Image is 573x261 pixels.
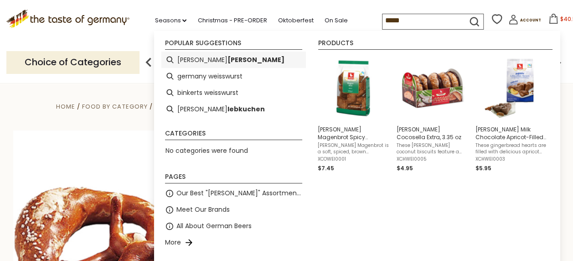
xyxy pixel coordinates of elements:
li: Products [318,40,552,50]
li: weiss lebkuchen [161,101,306,117]
span: XCOWEI0001 [318,156,389,162]
span: [PERSON_NAME] Cocosella Extra, 3.35 oz [397,125,468,141]
a: On Sale [324,16,347,26]
li: More [161,235,306,251]
img: Weiss Magenbrot [320,55,387,121]
li: Weiss Cocosella Extra, 3.35 oz [393,52,472,177]
span: No categories were found [165,146,248,155]
span: These gingerbread hearts are filled with delicious apricot jam and covered with a silky milk choc... [475,142,547,155]
li: weiss wurst [161,52,306,68]
span: Account [520,18,541,23]
a: Oktoberfest [278,16,313,26]
span: $4.95 [397,164,413,172]
a: Home [56,102,75,111]
b: [PERSON_NAME] [227,55,284,65]
span: $5.95 [475,164,491,172]
a: Account [508,15,541,28]
li: Pages [165,173,302,183]
a: Weiss Magenbrot[PERSON_NAME] Magenbrot Spicy Gingerbread, 8.8 oz[PERSON_NAME] Magenbrot is a soft... [318,55,389,173]
a: [PERSON_NAME] Cocosella Extra, 3.35 ozThese [PERSON_NAME] coconut biscuits feature a crunchy wafe... [397,55,468,173]
img: previous arrow [139,53,158,72]
li: Our Best "[PERSON_NAME]" Assortment: 33 Choices For The Grillabend [161,185,306,202]
a: All About German Beers [176,221,252,231]
li: binkerts weisswurst [161,84,306,101]
li: germany weisswurst [161,68,306,84]
b: lebkuchen [227,104,265,115]
li: Meet Our Brands [161,202,306,218]
span: These [PERSON_NAME] coconut biscuits feature a crunchy wafer and a base of smooth dark chocolate.... [397,142,468,155]
li: Categories [165,130,302,140]
a: Weiss Milk Chocolate Apricot-Filled Lebkuchen Hearts[PERSON_NAME] Milk Chocolate Apricot-Filled L... [475,55,547,173]
span: [PERSON_NAME] Milk Chocolate Apricot-Filled Lebkuchen Hearts [475,125,547,141]
img: Weiss Milk Chocolate Apricot-Filled Lebkuchen Hearts [478,55,544,121]
a: Food By Category [82,102,147,111]
span: [PERSON_NAME] Magenbrot Spicy Gingerbread, 8.8 oz [318,125,389,141]
span: [PERSON_NAME] Magenbrot is a soft, spiced, brown gingerbread, baked with a Christmas spice mix an... [318,142,389,155]
a: Meet Our Brands [176,204,230,215]
li: Weiss Milk Chocolate Apricot-Filled Lebkuchen Hearts [472,52,551,177]
span: XCHWEI0005 [397,156,468,162]
a: Christmas - PRE-ORDER [197,16,267,26]
a: Seasons [155,16,186,26]
a: Our Best "[PERSON_NAME]" Assortment: 33 Choices For The Grillabend [176,188,302,198]
p: Choice of Categories [6,51,139,73]
li: All About German Beers [161,218,306,235]
li: Popular suggestions [165,40,302,50]
span: $7.45 [318,164,334,172]
li: Weiss Magenbrot Spicy Gingerbread, 8.8 oz [314,52,393,177]
span: XCHWEI0003 [475,156,547,162]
